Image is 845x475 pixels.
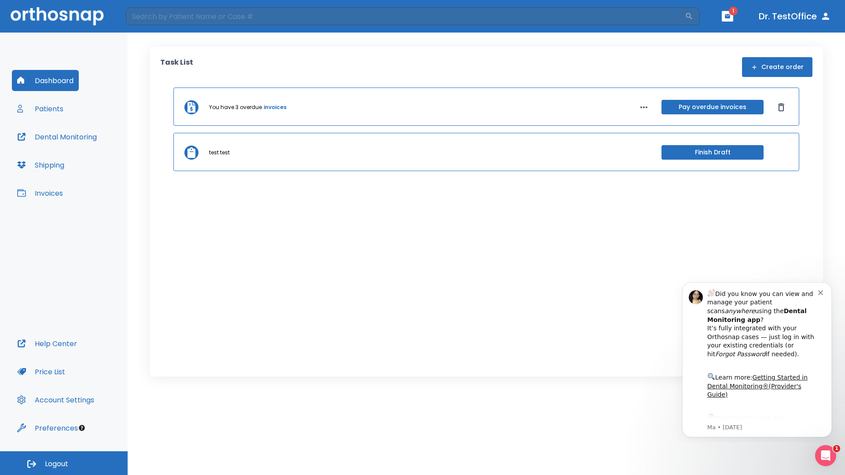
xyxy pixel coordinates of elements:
[209,149,230,157] p: test test
[12,98,69,119] button: Patients
[669,274,845,442] iframe: Intercom notifications message
[78,424,86,432] div: Tooltip anchor
[833,445,840,452] span: 1
[12,154,70,175] button: Shipping
[755,8,834,24] button: Dr. TestOffice
[12,417,83,438] button: Preferences
[774,100,788,114] button: Dismiss
[12,183,68,204] button: Invoices
[12,389,99,410] button: Account Settings
[12,333,82,354] button: Help Center
[38,138,149,183] div: Download the app: | ​ Let us know if you need help getting started!
[45,459,68,469] span: Logout
[729,7,738,15] span: 1
[38,140,117,156] a: App Store
[126,7,685,25] input: Search by Patient Name or Case #
[742,57,812,77] button: Create order
[815,445,836,466] iframe: Intercom live chat
[12,126,102,147] button: Dental Monitoring
[12,70,79,91] button: Dashboard
[38,149,149,157] p: Message from Ma, sent 7w ago
[661,145,764,160] button: Finish Draft
[661,100,764,114] button: Pay overdue invoices
[12,361,70,382] button: Price List
[11,7,104,25] img: Orthosnap
[149,14,156,21] button: Dismiss notification
[160,57,193,77] p: Task List
[209,103,262,111] p: You have 3 overdue
[264,103,287,111] a: invoices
